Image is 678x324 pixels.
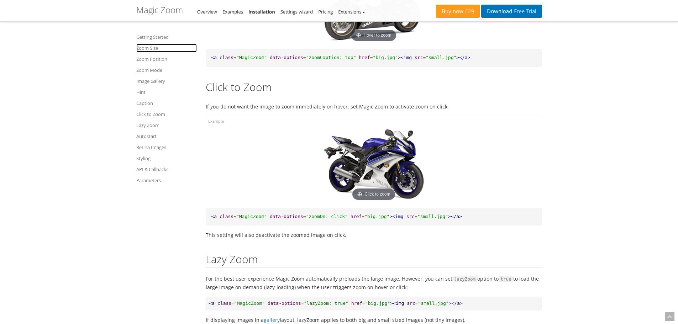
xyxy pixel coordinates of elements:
[436,5,480,18] a: Buy now£29
[301,301,304,306] span: =
[217,301,231,306] span: class
[220,214,233,219] span: class
[418,301,449,306] span: "small.jpg"
[136,143,197,152] a: Retina Images
[398,55,412,60] span: ><img
[234,301,265,306] span: "MagicZoom"
[211,214,217,219] span: <a
[317,127,431,203] img: yzf-r6-blue-3.jpg
[197,9,217,15] a: Overview
[365,301,390,306] span: "big.jpg"
[206,231,542,239] p: This setting will also deactivate the zoomed image on click.
[351,301,362,306] span: href
[406,214,414,219] span: src
[206,275,542,291] p: For the best user experience Magic Zoom automatically preloads the large image. However, you can ...
[512,9,536,14] span: Free Trial
[280,9,313,15] a: Settings wizard
[481,5,542,18] a: DownloadFree Trial
[231,301,234,306] span: =
[370,55,373,60] span: =
[236,214,267,219] span: "MagicZoom"
[318,9,333,15] a: Pricing
[463,9,474,14] span: £29
[206,81,542,95] h2: Click to Zoom
[233,55,236,60] span: =
[136,66,197,74] a: Zoom Mode
[268,301,301,306] span: data-options
[359,55,370,60] span: href
[351,214,362,219] span: href
[136,55,197,63] a: Zoom Position
[136,77,197,85] a: Image Gallery
[136,33,197,41] a: Getting Started
[233,214,236,219] span: =
[136,5,183,15] h1: Magic Zoom
[456,55,470,60] span: ></a>
[220,55,233,60] span: class
[373,55,398,60] span: "big.jpg"
[136,44,197,52] a: Zoom Size
[236,55,267,60] span: "MagicZoom"
[415,301,418,306] span: =
[423,55,426,60] span: =
[415,55,423,60] span: src
[362,214,364,219] span: =
[209,301,215,306] span: <a
[136,88,197,96] a: Hint
[426,55,456,60] span: "small.jpg"
[270,55,303,60] span: data-options
[304,301,348,306] span: "lazyZoom: true"
[136,99,197,107] a: Caption
[136,154,197,163] a: Styling
[448,214,462,219] span: ></a>
[499,276,513,282] code: true
[264,317,280,323] a: gallery
[415,214,417,219] span: =
[248,9,275,15] a: Installation
[206,102,542,111] p: If you do not want the image to zoom immediately on hover, set Magic Zoom to activate zoom on click:
[449,301,463,306] span: ></a>
[136,110,197,118] a: Click to Zoom
[136,121,197,129] a: Lazy Zoom
[303,55,306,60] span: =
[389,214,403,219] span: ><img
[364,214,389,219] span: "big.jpg"
[306,55,356,60] span: "zoomCaption: top"
[136,165,197,174] a: API & Callbacks
[222,9,243,15] a: Examples
[206,253,542,267] h2: Lazy Zoom
[390,301,404,306] span: ><img
[306,214,348,219] span: "zoomOn: click"
[338,9,365,15] a: Extensions
[317,127,431,203] a: Click to zoom
[206,316,542,324] p: If displaying images in a layout, lazyZoom applies to both big and small sized images (not tiny i...
[407,301,415,306] span: src
[211,55,217,60] span: <a
[136,176,197,185] a: Parameters
[362,301,365,306] span: =
[270,214,303,219] span: data-options
[136,132,197,140] a: Autostart
[417,214,448,219] span: "small.jpg"
[452,276,478,282] code: lazyZoom
[303,214,306,219] span: =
